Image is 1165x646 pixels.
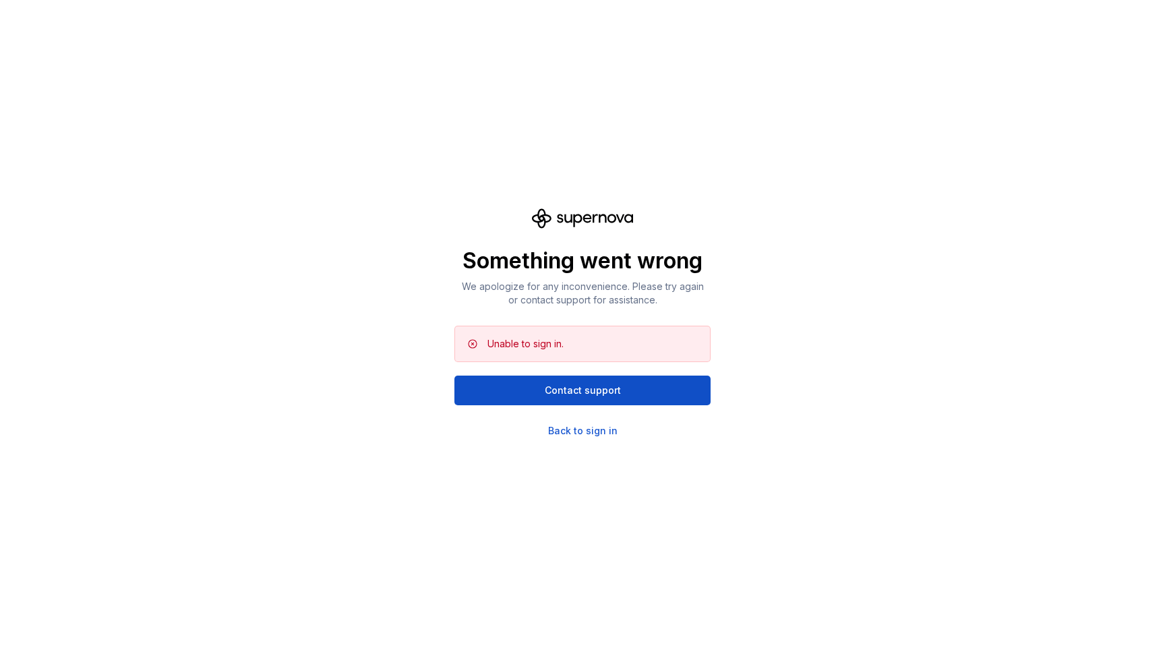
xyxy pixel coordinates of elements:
span: Contact support [545,384,621,397]
button: Contact support [454,376,711,405]
p: Something went wrong [454,247,711,274]
p: We apologize for any inconvenience. Please try again or contact support for assistance. [454,280,711,307]
a: Back to sign in [548,424,618,438]
div: Unable to sign in. [487,337,564,351]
